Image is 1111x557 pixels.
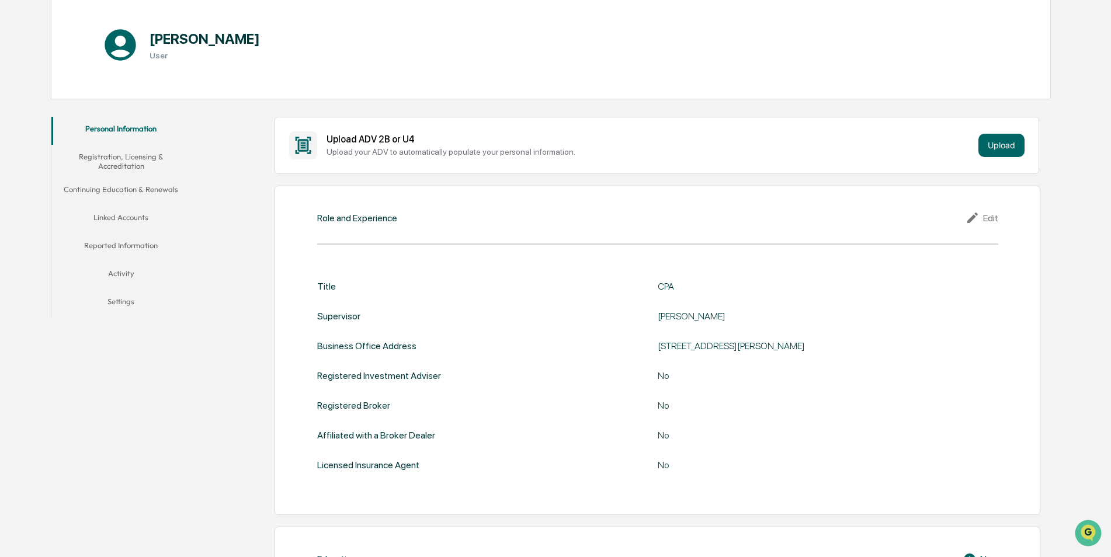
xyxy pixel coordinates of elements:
span: Data Lookup [23,169,74,181]
div: No [658,400,950,411]
span: Pylon [116,198,141,207]
a: 🗄️Attestations [80,142,150,163]
span: Preclearance [23,147,75,159]
div: 🖐️ [12,148,21,158]
button: Personal Information [51,117,191,145]
div: No [658,370,950,381]
div: Licensed Insurance Agent [317,459,419,471]
div: 🔎 [12,170,21,180]
a: Powered byPylon [82,197,141,207]
div: [STREET_ADDRESS][PERSON_NAME] [658,340,950,351]
div: Registered Broker [317,400,390,411]
div: No [658,430,950,441]
h1: [PERSON_NAME] [150,30,260,47]
div: [PERSON_NAME] [658,311,950,322]
div: Supervisor [317,311,360,322]
div: Business Office Address [317,340,416,351]
button: Linked Accounts [51,206,191,234]
div: Affiliated with a Broker Dealer [317,430,435,441]
a: 🖐️Preclearance [7,142,80,163]
div: Edit [966,211,998,225]
iframe: Open customer support [1074,518,1105,550]
div: No [658,459,950,471]
p: How can we help? [12,25,213,43]
a: 🔎Data Lookup [7,165,78,186]
h3: User [150,51,260,60]
div: 🗄️ [85,148,94,158]
div: Upload your ADV to automatically populate your personal information. [327,147,973,156]
div: We're available if you need us! [40,101,148,110]
div: secondary tabs example [51,117,191,318]
button: Activity [51,262,191,290]
button: Start new chat [199,93,213,107]
button: Continuing Education & Renewals [51,177,191,206]
span: Attestations [96,147,145,159]
img: 1746055101610-c473b297-6a78-478c-a979-82029cc54cd1 [12,89,33,110]
button: Registration, Licensing & Accreditation [51,145,191,178]
div: Start new chat [40,89,192,101]
div: CPA [658,281,950,292]
div: Role and Experience [317,213,397,224]
div: Title [317,281,336,292]
button: Upload [978,134,1025,157]
div: Upload ADV 2B or U4 [327,134,973,145]
button: Reported Information [51,234,191,262]
div: Registered Investment Adviser [317,370,441,381]
button: Settings [51,290,191,318]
